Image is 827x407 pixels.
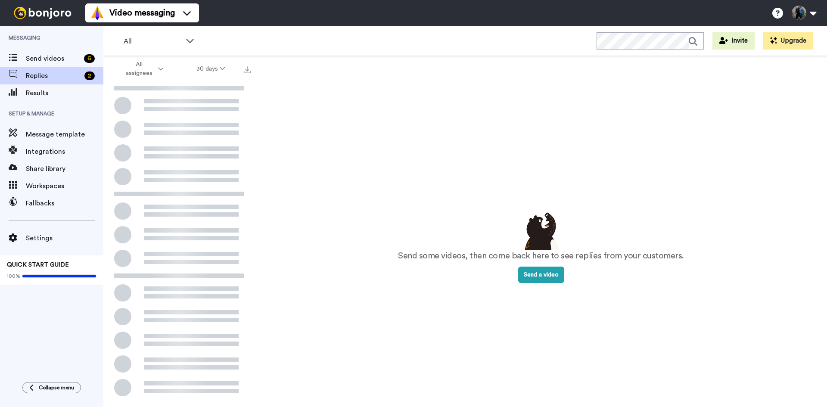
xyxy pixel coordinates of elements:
button: All assignees [105,57,180,81]
span: Integrations [26,146,103,157]
span: Send videos [26,53,81,64]
span: Video messaging [109,7,175,19]
span: Results [26,88,103,98]
img: results-emptystates.png [519,210,563,250]
span: All assignees [121,60,156,78]
span: All [124,36,181,47]
span: Fallbacks [26,198,103,208]
button: Upgrade [763,32,813,50]
img: export.svg [244,66,251,73]
button: Send a video [518,267,564,283]
span: 100% [7,273,20,280]
p: Send some videos, then come back here to see replies from your customers. [398,250,684,262]
a: Send a video [518,272,564,278]
button: 30 days [180,61,242,77]
button: Export all results that match these filters now. [241,62,253,75]
span: Share library [26,164,103,174]
span: Settings [26,233,103,243]
img: bj-logo-header-white.svg [10,7,75,19]
button: Invite [712,32,755,50]
img: vm-color.svg [90,6,104,20]
span: Message template [26,129,103,140]
button: Collapse menu [22,382,81,393]
span: Workspaces [26,181,103,191]
span: Replies [26,71,81,81]
span: QUICK START GUIDE [7,262,69,268]
div: 6 [84,54,95,63]
div: 2 [84,71,95,80]
span: Collapse menu [39,384,74,391]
